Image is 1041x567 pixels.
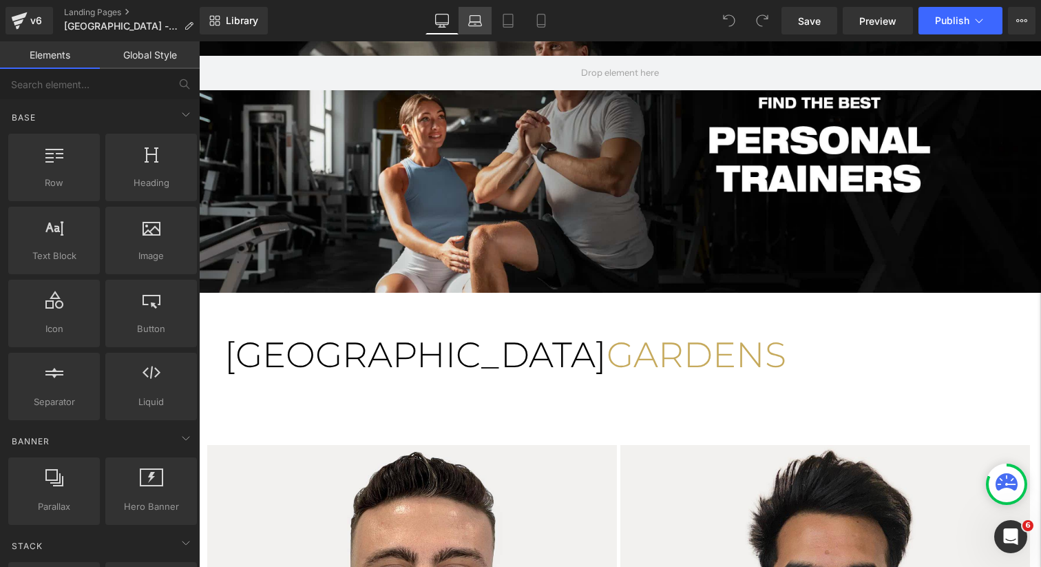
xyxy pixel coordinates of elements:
[109,395,193,409] span: Liquid
[12,176,96,190] span: Row
[12,395,96,409] span: Separator
[798,14,821,28] span: Save
[525,7,558,34] a: Mobile
[859,14,896,28] span: Preview
[12,249,96,263] span: Text Block
[715,7,743,34] button: Undo
[28,12,45,30] div: v6
[918,7,1002,34] button: Publish
[64,7,204,18] a: Landing Pages
[64,21,178,32] span: [GEOGRAPHIC_DATA] - PT
[12,499,96,514] span: Parallax
[200,7,268,34] a: New Library
[843,7,913,34] a: Preview
[1008,7,1035,34] button: More
[109,249,193,263] span: Image
[6,7,53,34] a: v6
[226,14,258,27] span: Library
[109,499,193,514] span: Hero Banner
[100,41,200,69] a: Global Style
[10,435,51,448] span: Banner
[10,539,44,553] span: Stack
[492,7,525,34] a: Tablet
[994,520,1027,553] iframe: Intercom live chat
[109,176,193,190] span: Heading
[109,322,193,336] span: Button
[199,41,1041,567] iframe: To enrich screen reader interactions, please activate Accessibility in Grammarly extension settings
[459,7,492,34] a: Laptop
[408,292,587,335] font: GARDENS
[425,7,459,34] a: Desktop
[935,15,969,26] span: Publish
[748,7,776,34] button: Redo
[10,111,37,124] span: Base
[12,322,96,336] span: Icon
[1022,520,1033,531] span: 6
